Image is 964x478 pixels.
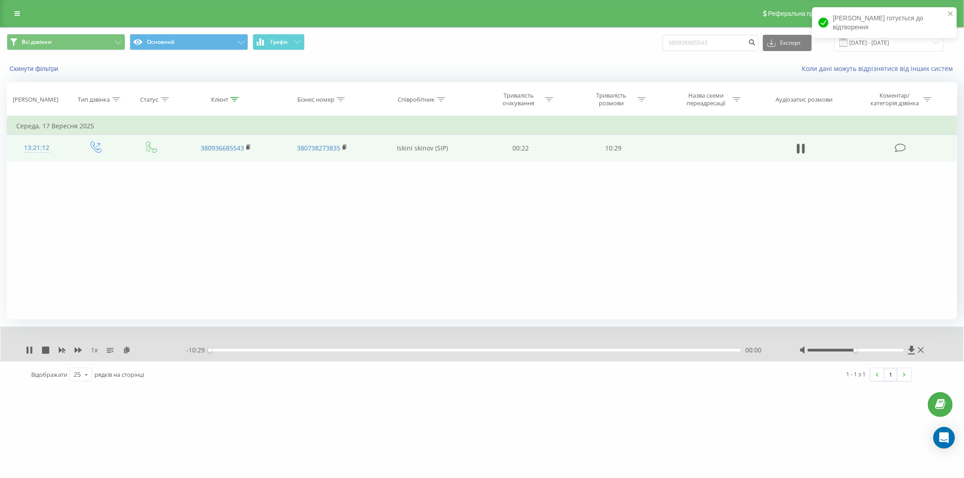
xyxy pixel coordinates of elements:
[846,370,866,379] div: 1 - 1 з 1
[31,370,67,379] span: Відображати
[297,144,340,152] a: 380738273835
[475,135,567,161] td: 00:22
[868,92,921,107] div: Коментар/категорія дзвінка
[7,117,957,135] td: Середа, 17 Вересня 2025
[802,64,957,73] a: Коли дані можуть відрізнятися вiд інших систем
[682,92,730,107] div: Назва схеми переадресації
[763,35,812,51] button: Експорт
[91,346,98,355] span: 1 x
[494,92,543,107] div: Тривалість очікування
[371,135,475,161] td: Iskini skinov (SIP)
[587,92,635,107] div: Тривалість розмови
[567,135,660,161] td: 10:29
[7,65,63,73] button: Скинути фільтри
[854,348,857,352] div: Accessibility label
[211,96,228,103] div: Клієнт
[270,39,288,45] span: Графік
[663,35,758,51] input: Пошук за номером
[13,96,58,103] div: [PERSON_NAME]
[812,7,957,38] div: [PERSON_NAME] готується до відтворення
[16,139,57,157] div: 13:21:12
[768,10,835,17] span: Реферальна програма
[94,370,144,379] span: рядків на сторінці
[253,34,305,50] button: Графік
[208,348,212,352] div: Accessibility label
[141,96,159,103] div: Статус
[398,96,435,103] div: Співробітник
[78,96,110,103] div: Тип дзвінка
[201,144,244,152] a: 380936685543
[933,427,955,449] div: Open Intercom Messenger
[745,346,762,355] span: 00:00
[7,34,125,50] button: Всі дзвінки
[297,96,334,103] div: Бізнес номер
[186,346,209,355] span: - 10:29
[776,96,832,103] div: Аудіозапис розмови
[948,10,954,19] button: close
[130,34,248,50] button: Основний
[22,38,52,46] span: Всі дзвінки
[74,370,81,379] div: 25
[884,368,898,381] a: 1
